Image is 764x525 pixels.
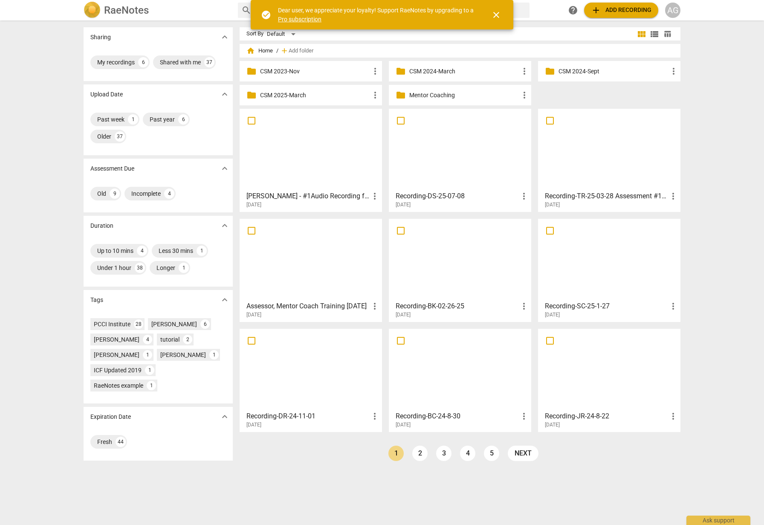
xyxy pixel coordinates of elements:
h3: Recording-DS-25-07-08 [396,191,519,201]
p: Sharing [90,33,111,42]
div: Fresh [97,438,112,446]
span: more_vert [519,301,529,311]
span: add [591,5,601,15]
span: home [246,46,255,55]
span: close [491,10,501,20]
a: next [508,446,538,461]
button: Close [486,5,506,25]
h3: Recording-DR-24-11-01 [246,411,370,421]
button: List view [648,28,661,41]
div: 6 [200,319,210,329]
p: Expiration Date [90,412,131,421]
div: 1 [147,381,156,390]
div: Past week [97,115,124,124]
h3: Recording-SC-25-1-27 [545,301,668,311]
h3: Recording-JR-24-8-22 [545,411,668,421]
button: Show more [218,88,231,101]
a: LogoRaeNotes [84,2,231,19]
span: [DATE] [246,421,261,429]
div: 1 [143,350,152,360]
div: 4 [137,246,147,256]
span: Home [246,46,273,55]
span: more_vert [519,66,530,76]
div: Shared with me [160,58,201,67]
span: more_vert [370,301,380,311]
span: view_module [637,29,647,39]
span: more_vert [370,90,380,100]
span: [DATE] [545,311,560,319]
a: Page 4 [460,446,475,461]
div: 4 [164,189,174,199]
span: expand_more [220,412,230,422]
div: 1 [209,350,219,360]
a: Help [565,3,581,18]
span: more_vert [519,191,529,201]
div: Older [97,132,111,141]
div: 28 [134,319,143,329]
div: [PERSON_NAME] [94,351,139,359]
span: folder [545,66,555,76]
div: 2 [183,335,192,344]
p: CSM 2025-March [260,91,370,100]
a: Page 3 [436,446,451,461]
div: 6 [138,57,148,67]
div: Incomplete [131,189,161,198]
a: Recording-SC-25-1-27[DATE] [541,222,677,318]
div: Default [267,27,298,41]
button: Show more [218,31,231,44]
div: Longer [156,264,175,272]
span: expand_more [220,163,230,174]
span: expand_more [220,220,230,231]
div: RaeNotes example [94,381,143,390]
div: Ask support [686,516,750,525]
span: check_circle [261,10,271,20]
button: Show more [218,293,231,306]
h3: Recording-BK-02-26-25 [396,301,519,311]
span: [DATE] [246,311,261,319]
span: more_vert [668,66,679,76]
button: Show more [218,219,231,232]
span: [DATE] [396,311,411,319]
div: 9 [110,189,120,199]
button: Show more [218,410,231,423]
button: AG [665,3,680,18]
div: Dear user, we appreciate your loyalty! Support RaeNotes by upgrading to a [278,6,476,23]
span: help [568,5,578,15]
span: folder [396,66,406,76]
span: more_vert [668,411,678,421]
div: 1 [128,114,138,125]
div: 1 [145,365,154,375]
p: Tags [90,296,103,305]
p: Assessment Due [90,164,134,173]
div: Less 30 mins [159,247,193,255]
p: Upload Date [90,90,123,99]
span: [DATE] [396,421,411,429]
div: 4 [143,335,152,344]
a: Recording-TR-25-03-28 Assessment #1 [PERSON_NAME][DATE] [541,112,677,208]
div: Sort By [246,31,263,37]
span: expand_more [220,32,230,42]
span: view_list [649,29,660,39]
a: Recording-DR-24-11-01[DATE] [243,332,379,428]
span: [DATE] [246,201,261,209]
a: Assessor, Mentor Coach Training [DATE][DATE] [243,222,379,318]
div: 1 [197,246,207,256]
p: CSM 2023-Nov [260,67,370,76]
a: Recording-DS-25-07-08[DATE] [392,112,528,208]
button: Upload [584,3,658,18]
span: more_vert [519,90,530,100]
div: [PERSON_NAME] [151,320,197,328]
div: [PERSON_NAME] [160,351,206,359]
div: 1 [179,263,189,273]
button: Tile view [635,28,648,41]
span: more_vert [519,411,529,421]
div: PCCI Institute [94,320,130,328]
span: Add folder [289,48,313,54]
div: Past year [150,115,175,124]
a: [PERSON_NAME] - #1Audio Recording for Training [DATE][DATE] [243,112,379,208]
h3: Recording-TR-25-03-28 Assessment #1 Andrew [545,191,668,201]
div: 6 [178,114,188,125]
a: Recording-BC-24-8-30[DATE] [392,332,528,428]
span: folder [396,90,406,100]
